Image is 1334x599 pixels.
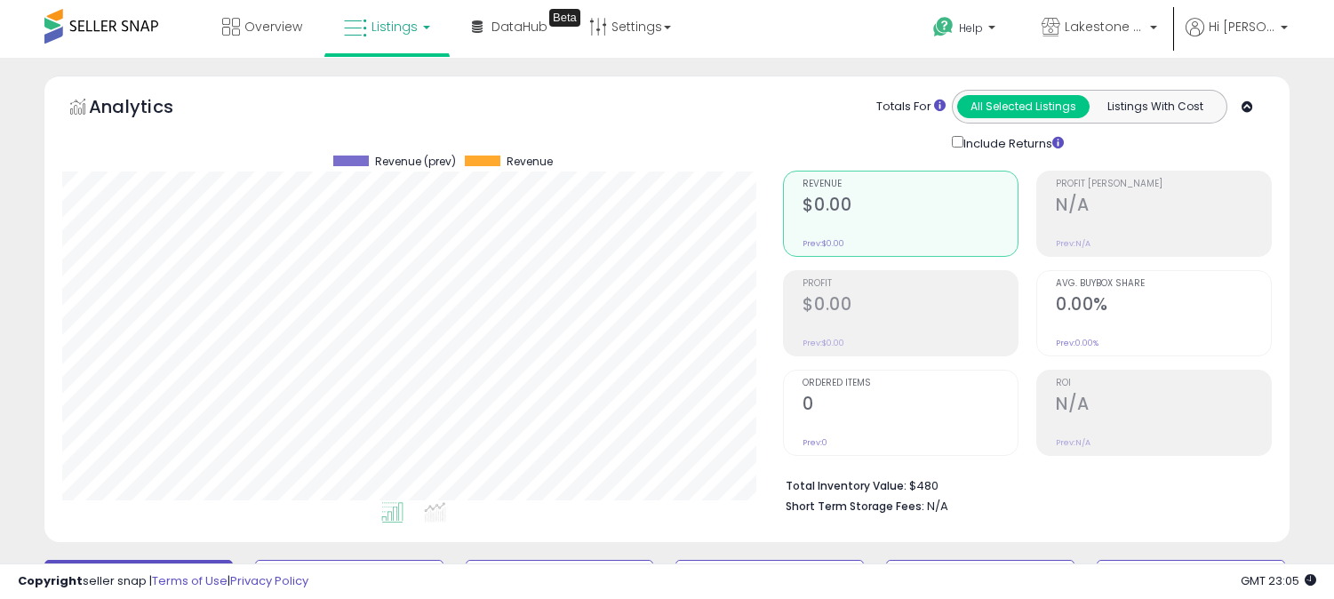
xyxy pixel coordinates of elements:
[803,379,1018,388] span: Ordered Items
[1186,18,1288,58] a: Hi [PERSON_NAME]
[957,95,1090,118] button: All Selected Listings
[255,560,443,595] button: Repricing On
[939,132,1085,153] div: Include Returns
[507,156,553,168] span: Revenue
[803,394,1018,418] h2: 0
[466,560,654,595] button: Repricing Off
[786,478,907,493] b: Total Inventory Value:
[1089,95,1221,118] button: Listings With Cost
[1097,560,1285,595] button: Listings without Cost
[803,180,1018,189] span: Revenue
[89,94,208,124] h5: Analytics
[1056,437,1090,448] small: Prev: N/A
[786,474,1258,495] li: $480
[927,498,948,515] span: N/A
[1056,238,1090,249] small: Prev: N/A
[1056,180,1271,189] span: Profit [PERSON_NAME]
[230,572,308,589] a: Privacy Policy
[1241,572,1316,589] span: 2025-10-14 23:05 GMT
[803,238,844,249] small: Prev: $0.00
[803,195,1018,219] h2: $0.00
[1056,338,1098,348] small: Prev: 0.00%
[44,560,233,595] button: Default
[1209,18,1275,36] span: Hi [PERSON_NAME]
[18,572,83,589] strong: Copyright
[1056,279,1271,289] span: Avg. Buybox Share
[1056,394,1271,418] h2: N/A
[1065,18,1145,36] span: Lakestone Enterprises
[18,573,308,590] div: seller snap | |
[932,16,955,38] i: Get Help
[1056,379,1271,388] span: ROI
[371,18,418,36] span: Listings
[1056,294,1271,318] h2: 0.00%
[876,99,946,116] div: Totals For
[786,499,924,514] b: Short Term Storage Fees:
[919,3,1013,58] a: Help
[803,338,844,348] small: Prev: $0.00
[549,9,580,27] div: Tooltip anchor
[244,18,302,36] span: Overview
[375,156,456,168] span: Revenue (prev)
[959,20,983,36] span: Help
[886,560,1074,595] button: Non Competitive
[1056,195,1271,219] h2: N/A
[491,18,547,36] span: DataHub
[803,294,1018,318] h2: $0.00
[803,279,1018,289] span: Profit
[152,572,228,589] a: Terms of Use
[803,437,827,448] small: Prev: 0
[675,560,864,595] button: Listings without Min/Max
